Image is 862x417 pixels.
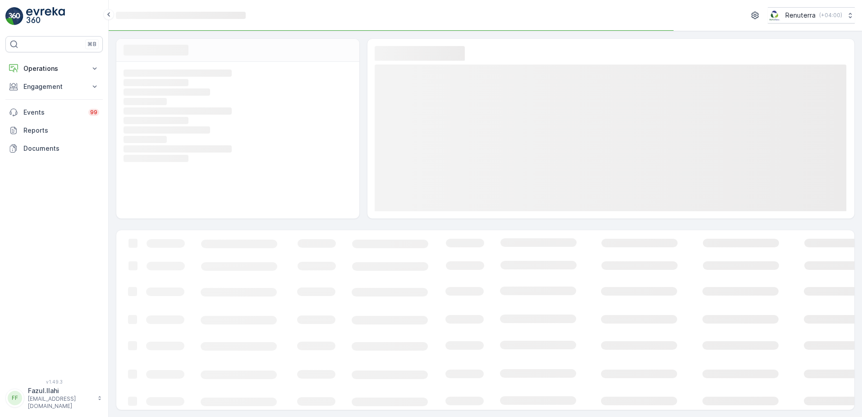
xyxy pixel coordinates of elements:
p: Documents [23,144,99,153]
button: Renuterra(+04:00) [768,7,855,23]
p: Reports [23,126,99,135]
p: ⌘B [87,41,96,48]
button: Engagement [5,78,103,96]
a: Events99 [5,103,103,121]
span: v 1.49.3 [5,379,103,385]
a: Reports [5,121,103,139]
img: logo [5,7,23,25]
p: Engagement [23,82,85,91]
p: 99 [90,109,97,116]
img: Screenshot_2024-07-26_at_13.33.01.png [768,10,782,20]
p: [EMAIL_ADDRESS][DOMAIN_NAME] [28,395,93,410]
p: Renuterra [785,11,816,20]
button: FFFazul.Ilahi[EMAIL_ADDRESS][DOMAIN_NAME] [5,386,103,410]
p: ( +04:00 ) [819,12,842,19]
img: logo_light-DOdMpM7g.png [26,7,65,25]
div: FF [8,391,22,405]
p: Fazul.Ilahi [28,386,93,395]
p: Events [23,108,83,117]
a: Documents [5,139,103,158]
button: Operations [5,60,103,78]
p: Operations [23,64,85,73]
